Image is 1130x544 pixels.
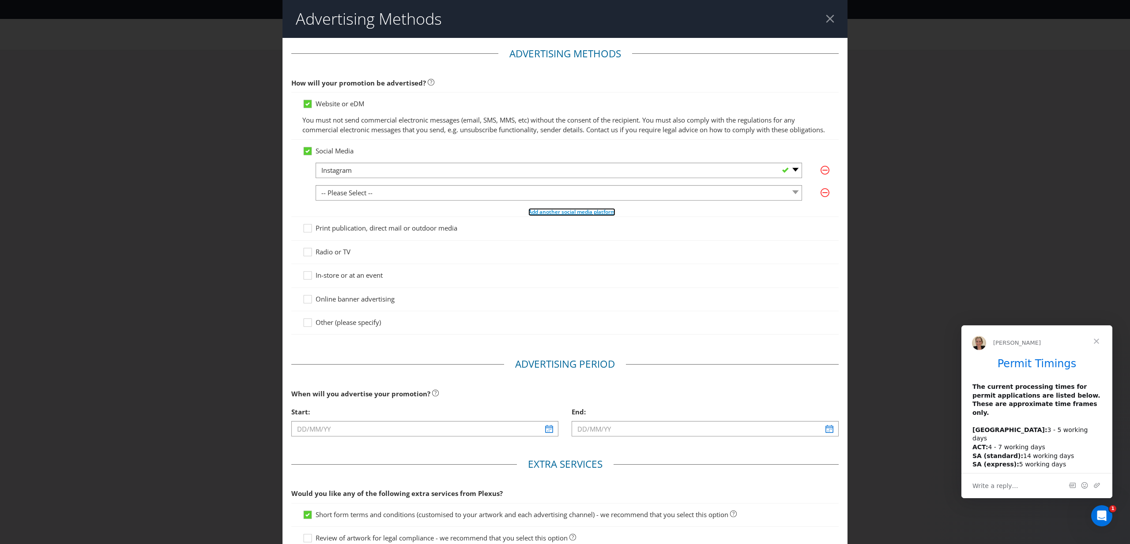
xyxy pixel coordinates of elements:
input: DD/MM/YY [291,421,558,436]
input: DD/MM/YY [572,421,839,436]
iframe: Intercom live chat message [961,325,1112,498]
span: Add another social media platform [528,208,615,216]
span: In-store or at an event [316,271,383,279]
legend: Extra Services [517,457,614,471]
span: Review of artwork for legal compliance - we recommend that you select this option [316,533,568,542]
span: Online banner advertising [316,294,395,303]
span: Would you like any of the following extra services from Plexus? [291,489,503,498]
span: Other (please specify) [316,318,381,327]
h2: Advertising Methods [296,10,442,28]
span: Radio or TV [316,247,350,256]
div: End: [572,403,839,421]
span: Print publication, direct mail or outdoor media [316,224,457,232]
span: When will you advertise your promotion? [291,389,430,398]
p: You must not send commercial electronic messages (email, SMS, MMS, etc) without the consent of th... [302,116,828,134]
button: Add another social media platform [528,208,616,216]
legend: Advertising Methods [498,47,632,61]
span: Social Media [316,146,354,155]
span: How will your promotion be advertised? [291,78,426,87]
div: Start: [291,403,558,421]
span: Short form terms and conditions (customised to your artwork and each advertising channel) - we re... [316,510,728,519]
legend: Advertising Period [504,357,626,371]
iframe: Intercom live chat [1091,505,1112,526]
span: Website or eDM [316,99,364,108]
span: 1 [1109,505,1116,512]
